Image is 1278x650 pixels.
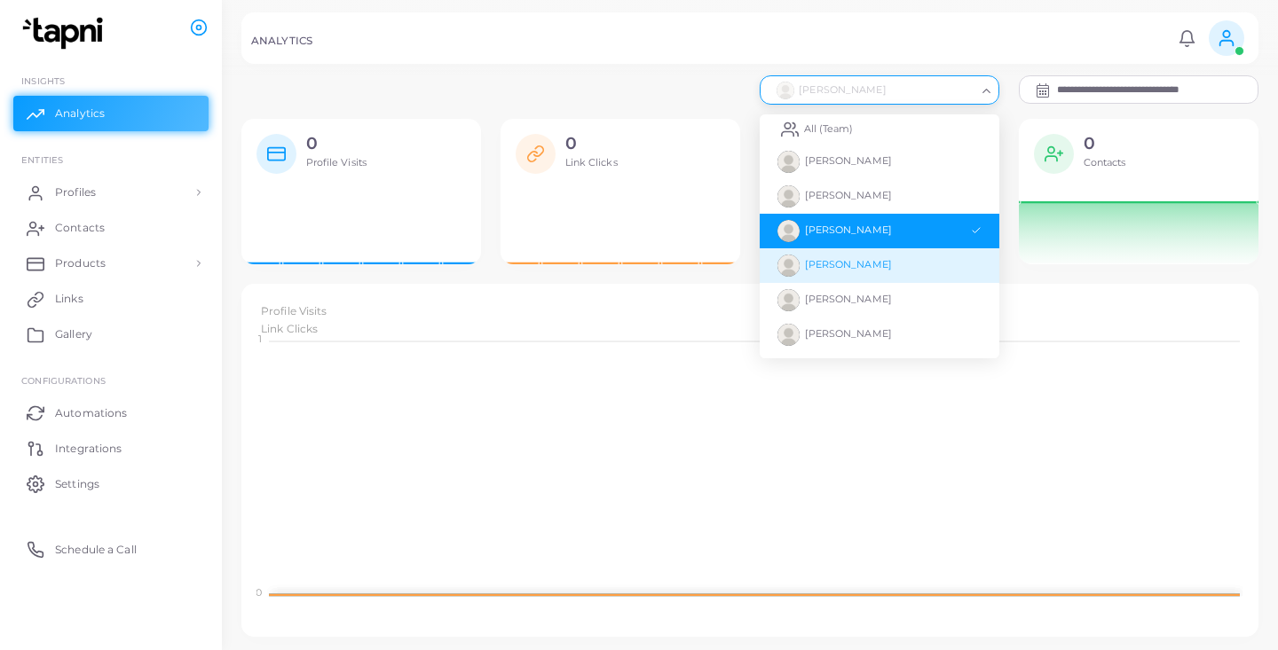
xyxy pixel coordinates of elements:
[13,531,209,567] a: Schedule a Call
[306,156,367,168] span: Profile Visits
[13,317,209,352] a: Gallery
[55,184,96,200] span: Profiles
[21,75,65,86] span: INSIGHTS
[777,185,800,208] img: avatar
[777,220,800,242] img: avatar
[251,35,312,47] h5: ANALYTICS
[255,586,261,599] tspan: 0
[55,291,83,307] span: Links
[13,210,209,246] a: Contacts
[777,289,800,311] img: avatar
[13,246,209,281] a: Products
[760,352,999,395] li: Start typing to search for a profile...
[805,293,892,305] span: [PERSON_NAME]
[306,134,367,154] h2: 0
[21,154,63,165] span: ENTITIES
[777,255,800,277] img: avatar
[805,258,892,270] span: [PERSON_NAME]
[777,324,800,346] img: avatar
[1084,156,1126,168] span: Contacts
[804,122,854,135] span: All (Team)
[21,375,106,386] span: Configurations
[55,542,137,558] span: Schedule a Call
[13,430,209,466] a: Integrations
[55,326,92,342] span: Gallery
[805,327,892,340] span: [PERSON_NAME]
[13,466,209,501] a: Settings
[257,333,261,345] tspan: 1
[261,304,327,317] span: Profile Visits
[1084,134,1126,154] h2: 0
[565,134,618,154] h2: 0
[565,156,618,168] span: Link Clicks
[55,476,99,492] span: Settings
[13,175,209,210] a: Profiles
[13,281,209,317] a: Links
[55,220,105,236] span: Contacts
[760,75,999,104] div: Search for option
[55,441,122,457] span: Integrations
[55,255,106,271] span: Products
[55,405,127,421] span: Automations
[805,223,892,236] span: [PERSON_NAME]
[805,189,892,201] span: [PERSON_NAME]
[768,81,975,100] input: Search for option
[261,322,318,335] span: Link Clicks
[805,154,892,167] span: [PERSON_NAME]
[55,106,105,121] span: Analytics
[777,151,800,173] img: avatar
[16,17,114,50] img: logo
[13,395,209,430] a: Automations
[13,96,209,131] a: Analytics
